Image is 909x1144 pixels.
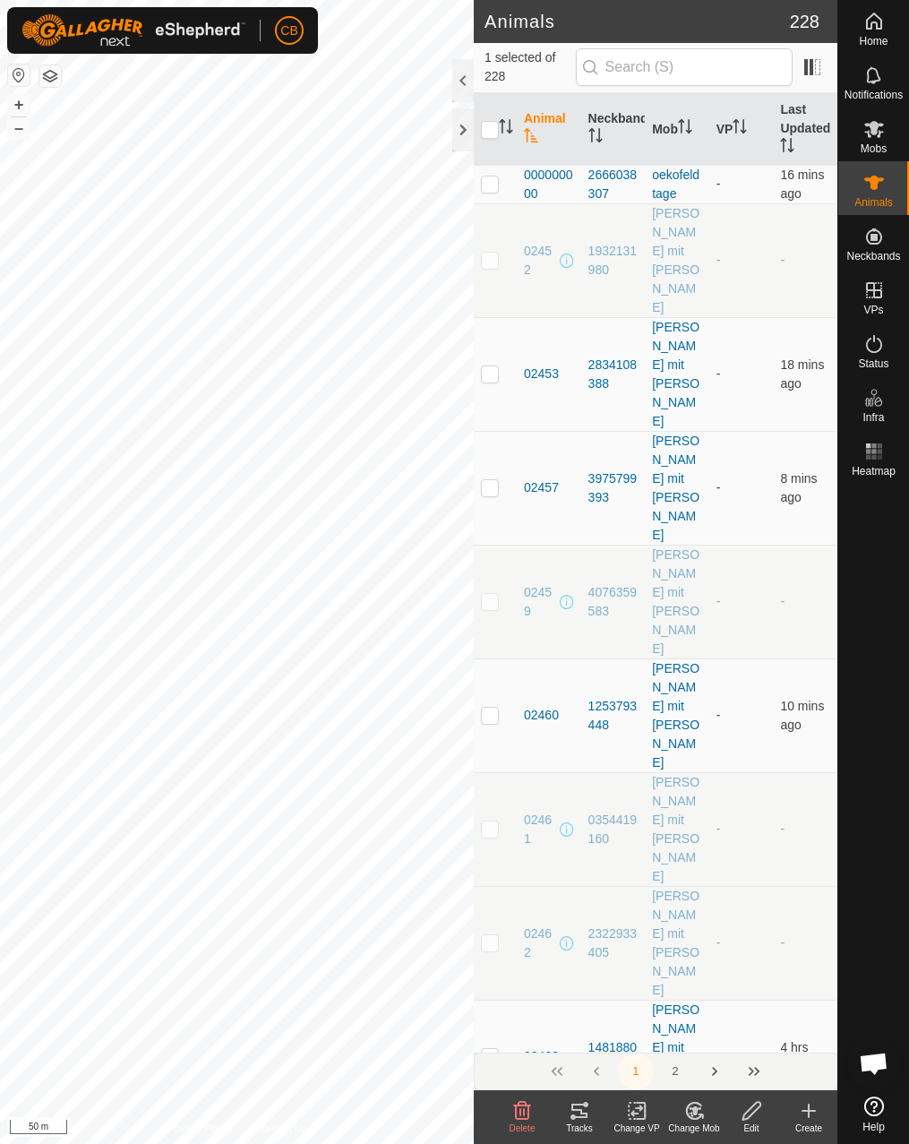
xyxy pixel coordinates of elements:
[665,1122,723,1135] div: Change Mob
[846,251,900,262] span: Neckbands
[524,706,559,725] span: 02460
[652,773,702,886] div: [PERSON_NAME] mit [PERSON_NAME]
[588,356,639,393] div: 2834108388
[716,594,721,608] app-display-virtual-paddock-transition: -
[861,143,887,154] span: Mobs
[652,318,702,431] div: [PERSON_NAME] mit [PERSON_NAME]
[716,253,721,267] app-display-virtual-paddock-transition: -
[780,141,794,155] p-sorticon: Activate to sort
[485,11,790,32] h2: Animals
[588,242,639,280] div: 1932131980
[524,811,556,848] span: 02461
[499,122,513,136] p-sorticon: Activate to sort
[485,48,576,86] span: 1 selected of 228
[733,122,747,136] p-sorticon: Activate to sort
[652,204,702,317] div: [PERSON_NAME] mit [PERSON_NAME]
[697,1054,733,1089] button: Next Page
[166,1121,233,1137] a: Privacy Policy
[551,1122,608,1135] div: Tracks
[524,242,556,280] span: 02452
[588,469,639,507] div: 3975799393
[652,887,702,1000] div: [PERSON_NAME] mit [PERSON_NAME]
[854,197,893,208] span: Animals
[652,166,702,203] div: oekofeldtage
[645,93,709,166] th: Mob
[524,478,559,497] span: 02457
[780,594,785,608] span: -
[280,22,297,40] span: CB
[859,36,888,47] span: Home
[716,480,721,495] app-display-virtual-paddock-transition: -
[863,305,883,315] span: VPs
[8,65,30,86] button: Reset Map
[845,90,903,100] span: Notifications
[780,253,785,267] span: -
[716,935,721,950] app-display-virtual-paddock-transition: -
[773,93,837,166] th: Last Updated
[517,93,581,166] th: Animal
[510,1123,536,1133] span: Delete
[652,1001,702,1114] div: [PERSON_NAME] mit [PERSON_NAME]
[39,65,61,87] button: Map Layers
[588,131,603,145] p-sorticon: Activate to sort
[524,131,538,145] p-sorticon: Activate to sort
[588,583,639,621] div: 4076359583
[780,168,824,201] span: 7 Oct 2025, 8:45 am
[780,935,785,950] span: -
[588,925,639,962] div: 2322933405
[524,166,574,203] span: 000000000
[716,176,721,191] app-display-virtual-paddock-transition: -
[858,358,888,369] span: Status
[652,659,702,772] div: [PERSON_NAME] mit [PERSON_NAME]
[790,8,819,35] span: 228
[780,471,817,504] span: 7 Oct 2025, 8:53 am
[847,1036,901,1090] div: Chat öffnen
[780,1040,808,1073] span: 7 Oct 2025, 4:39 am
[716,1049,721,1063] app-display-virtual-paddock-transition: -
[21,14,245,47] img: Gallagher Logo
[780,357,824,391] span: 7 Oct 2025, 8:44 am
[608,1122,665,1135] div: Change VP
[8,117,30,139] button: –
[862,1122,885,1132] span: Help
[780,1122,837,1135] div: Create
[524,583,556,621] span: 02459
[652,432,702,545] div: [PERSON_NAME] mit [PERSON_NAME]
[652,546,702,658] div: [PERSON_NAME] mit [PERSON_NAME]
[581,93,646,166] th: Neckband
[524,1047,559,1066] span: 02463
[716,708,721,722] app-display-virtual-paddock-transition: -
[524,925,556,962] span: 02462
[588,697,639,735] div: 1253793448
[862,412,884,423] span: Infra
[678,122,692,136] p-sorticon: Activate to sort
[588,166,639,203] div: 2666038307
[657,1054,693,1089] button: 2
[736,1054,772,1089] button: Last Page
[588,811,639,848] div: 0354419160
[780,821,785,836] span: -
[838,1089,909,1140] a: Help
[576,48,793,86] input: Search (S)
[852,466,896,477] span: Heatmap
[524,365,559,383] span: 02453
[723,1122,780,1135] div: Edit
[709,93,774,166] th: VP
[716,821,721,836] app-display-virtual-paddock-transition: -
[716,366,721,381] app-display-virtual-paddock-transition: -
[588,1038,639,1076] div: 1481880008
[618,1054,654,1089] button: 1
[8,94,30,116] button: +
[780,699,824,732] span: 7 Oct 2025, 8:52 am
[254,1121,307,1137] a: Contact Us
